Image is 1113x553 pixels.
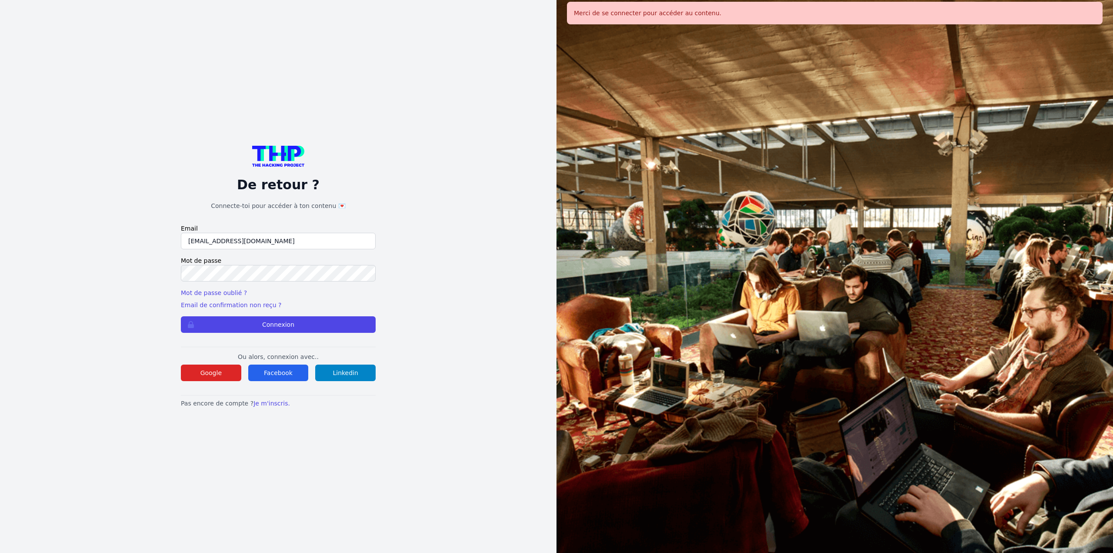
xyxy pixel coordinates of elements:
img: logo [252,146,304,167]
label: Email [181,224,376,233]
p: Pas encore de compte ? [181,399,376,408]
a: Mot de passe oublié ? [181,289,247,296]
h1: Connecte-toi pour accéder à ton contenu 💌 [181,201,376,210]
a: Email de confirmation non reçu ? [181,302,281,308]
input: Email [181,233,376,249]
a: Je m'inscris. [253,400,290,407]
button: Linkedin [315,365,376,381]
button: Connexion [181,316,376,333]
label: Mot de passe [181,256,376,265]
div: Merci de se connecter pour accéder au contenu. [567,2,1103,24]
button: Google [181,365,241,381]
p: Ou alors, connexion avec.. [181,352,376,361]
button: Facebook [248,365,309,381]
p: De retour ? [181,177,376,193]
